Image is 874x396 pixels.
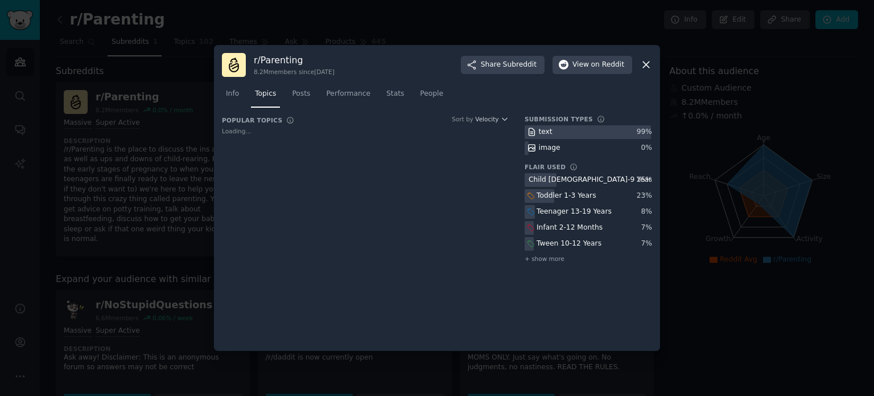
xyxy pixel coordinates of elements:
h3: Flair Used [525,163,566,171]
a: Performance [322,85,374,108]
div: text [539,127,553,137]
span: Info [226,89,239,99]
a: Info [222,85,243,108]
div: 8 % [641,207,652,217]
div: Tween 10-12 Years [537,239,601,249]
div: 0 % [641,143,652,153]
div: 8.2M members since [DATE] [254,68,335,76]
div: 99 % [637,127,652,137]
div: Infant 2-12 Months [537,223,603,233]
span: View [572,60,624,70]
button: Velocity [475,115,509,123]
h3: r/ Parenting [254,54,335,66]
a: People [416,85,447,108]
button: Viewon Reddit [553,56,632,74]
div: image [539,143,560,153]
h3: Submission Types [525,115,593,123]
span: Share [481,60,537,70]
div: Child [DEMOGRAPHIC_DATA]-9 Years [529,175,655,185]
div: Loading... [222,127,509,135]
span: on Reddit [591,60,624,70]
a: Posts [288,85,314,108]
div: 7 % [641,239,652,249]
span: Velocity [475,115,498,123]
h3: Popular Topics [222,116,282,124]
span: Subreddit [503,60,537,70]
span: Performance [326,89,370,99]
div: 25 % [637,175,652,185]
div: Sort by [452,115,473,123]
span: People [420,89,443,99]
a: Stats [382,85,408,108]
span: + show more [525,255,564,263]
span: Topics [255,89,276,99]
a: Topics [251,85,280,108]
div: 23 % [637,191,652,201]
img: Parenting [222,53,246,77]
button: ShareSubreddit [461,56,545,74]
span: Posts [292,89,310,99]
div: Toddler 1-3 Years [537,191,596,201]
span: Stats [386,89,404,99]
div: 7 % [641,223,652,233]
div: Teenager 13-19 Years [537,207,612,217]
